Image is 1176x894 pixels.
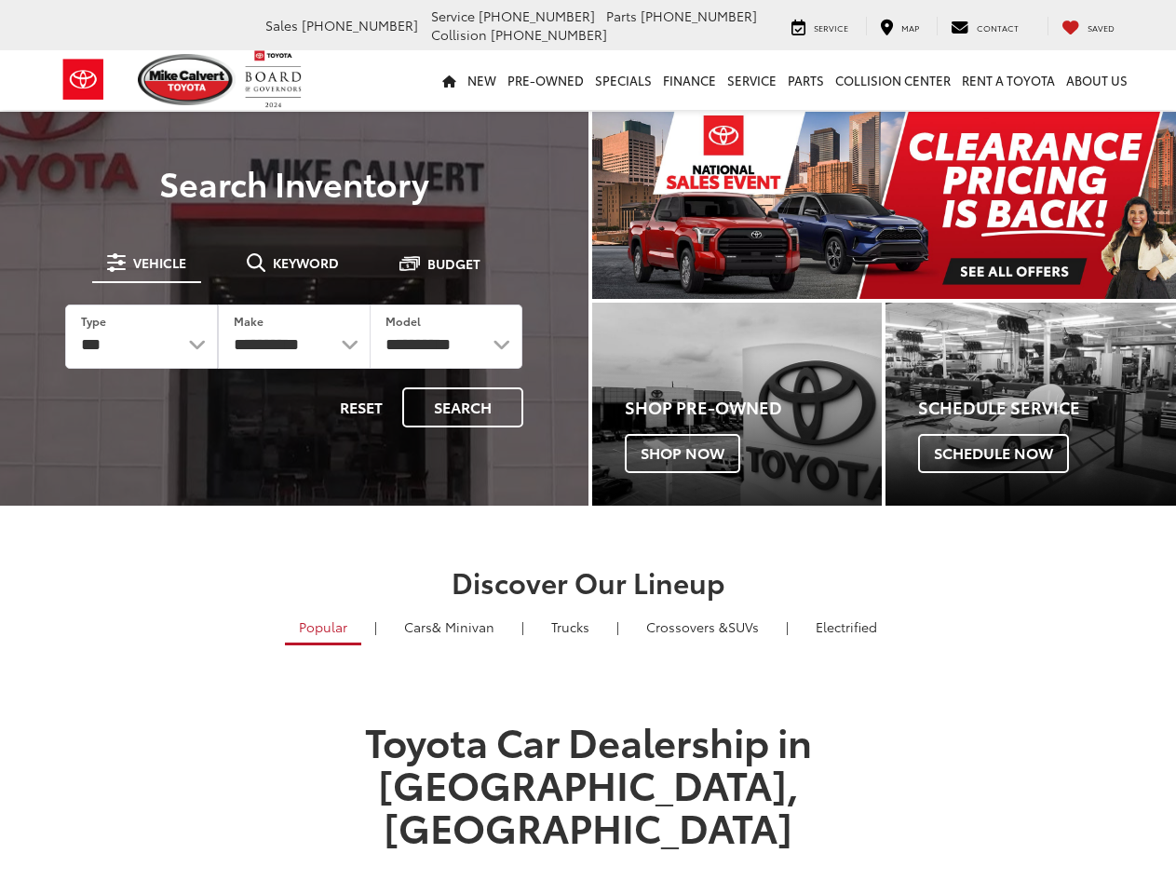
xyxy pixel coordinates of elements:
label: Type [81,313,106,329]
span: Schedule Now [918,434,1069,473]
span: Collision [431,25,487,44]
span: Sales [265,16,298,34]
span: Service [431,7,475,25]
a: Electrified [802,611,891,643]
a: New [462,50,502,110]
span: [PHONE_NUMBER] [641,7,757,25]
h1: Toyota Car Dealership in [GEOGRAPHIC_DATA], [GEOGRAPHIC_DATA] [239,719,938,891]
a: Service [722,50,782,110]
li: | [517,617,529,636]
span: Contact [977,21,1019,34]
label: Model [385,313,421,329]
a: Collision Center [830,50,956,110]
span: Crossovers & [646,617,728,636]
img: Toyota [48,49,118,110]
label: Make [234,313,264,329]
span: [PHONE_NUMBER] [491,25,607,44]
a: Cars [390,611,508,643]
a: Trucks [537,611,603,643]
a: Finance [657,50,722,110]
a: Specials [589,50,657,110]
span: Parts [606,7,637,25]
a: Pre-Owned [502,50,589,110]
h3: Search Inventory [39,164,549,201]
a: SUVs [632,611,773,643]
a: Contact [937,17,1033,35]
span: Map [901,21,919,34]
li: | [370,617,382,636]
span: [PHONE_NUMBER] [302,16,418,34]
span: Budget [427,257,480,270]
a: Schedule Service Schedule Now [885,303,1176,506]
a: About Us [1061,50,1133,110]
button: Search [402,387,523,427]
li: | [781,617,793,636]
a: Service [777,17,862,35]
li: | [612,617,624,636]
h4: Schedule Service [918,399,1176,417]
span: & Minivan [432,617,494,636]
span: Shop Now [625,434,740,473]
div: Toyota [885,303,1176,506]
span: [PHONE_NUMBER] [479,7,595,25]
a: Map [866,17,933,35]
span: Saved [1088,21,1115,34]
a: Shop Pre-Owned Shop Now [592,303,883,506]
span: Service [814,21,848,34]
a: My Saved Vehicles [1048,17,1129,35]
button: Reset [324,387,399,427]
a: Popular [285,611,361,645]
span: Vehicle [133,256,186,269]
h2: Discover Our Lineup [58,566,1119,597]
span: Keyword [273,256,339,269]
h4: Shop Pre-Owned [625,399,883,417]
a: Home [437,50,462,110]
img: Mike Calvert Toyota [138,54,237,105]
a: Rent a Toyota [956,50,1061,110]
a: Parts [782,50,830,110]
div: Toyota [592,303,883,506]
